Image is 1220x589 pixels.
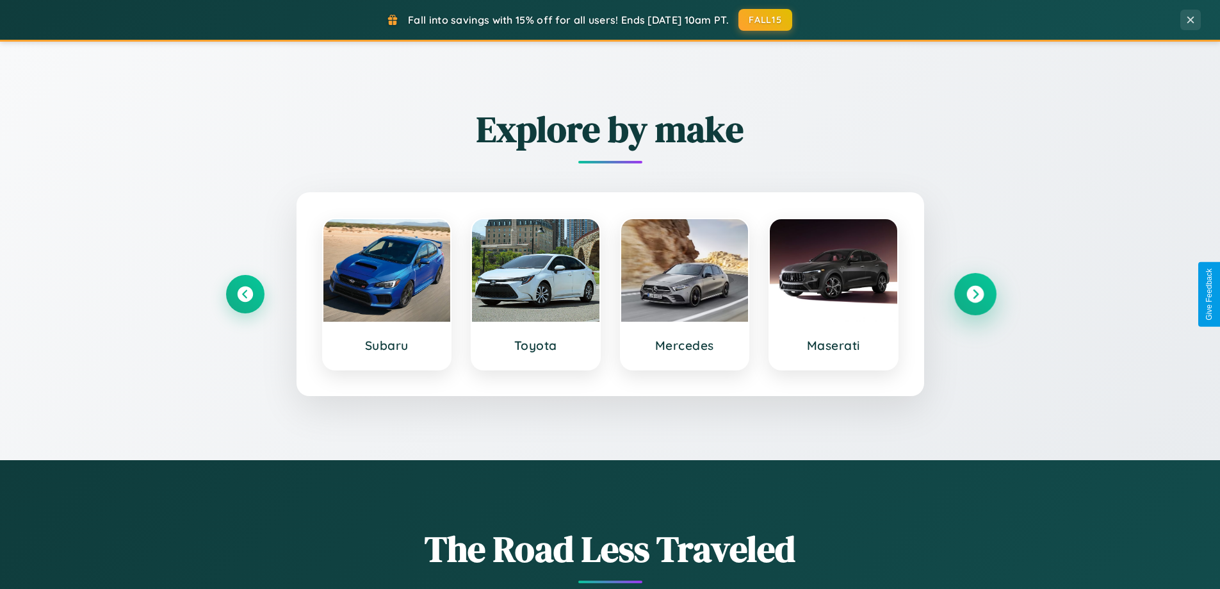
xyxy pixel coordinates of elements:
[738,9,792,31] button: FALL15
[226,524,995,574] h1: The Road Less Traveled
[485,338,587,353] h3: Toyota
[634,338,736,353] h3: Mercedes
[336,338,438,353] h3: Subaru
[226,104,995,154] h2: Explore by make
[783,338,884,353] h3: Maserati
[408,13,729,26] span: Fall into savings with 15% off for all users! Ends [DATE] 10am PT.
[1205,269,1214,320] div: Give Feedback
